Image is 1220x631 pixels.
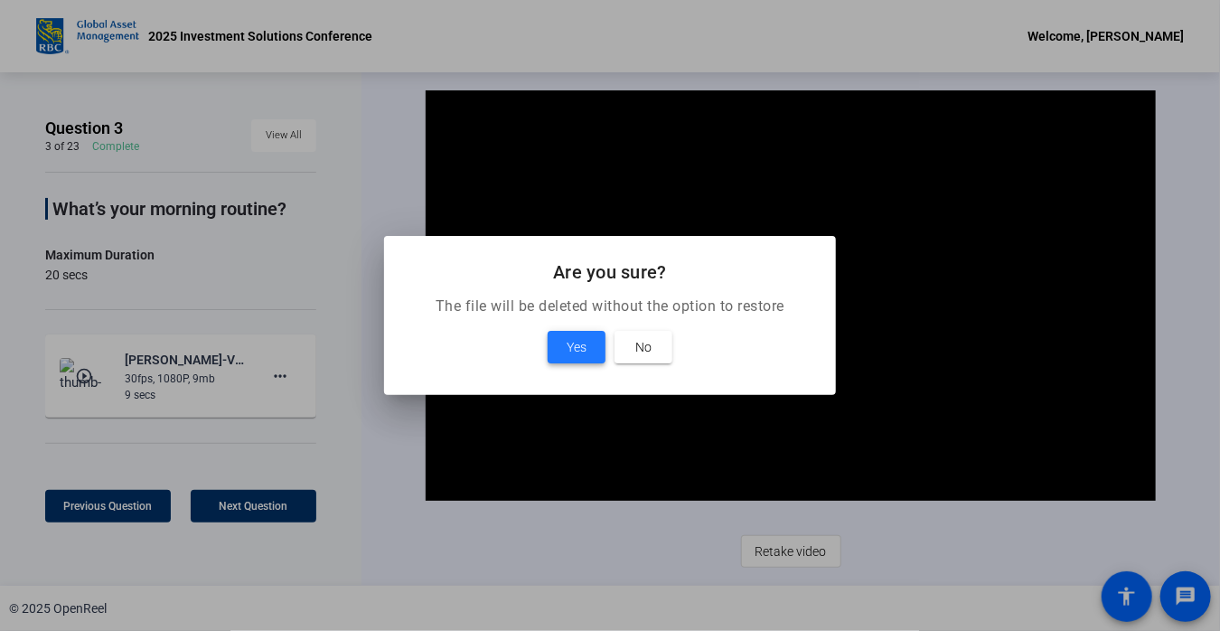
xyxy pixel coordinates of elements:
h2: Are you sure? [406,258,814,287]
button: No [615,331,672,363]
p: The file will be deleted without the option to restore [406,296,814,317]
span: No [635,336,652,358]
button: Yes [548,331,605,363]
span: Yes [567,336,587,358]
